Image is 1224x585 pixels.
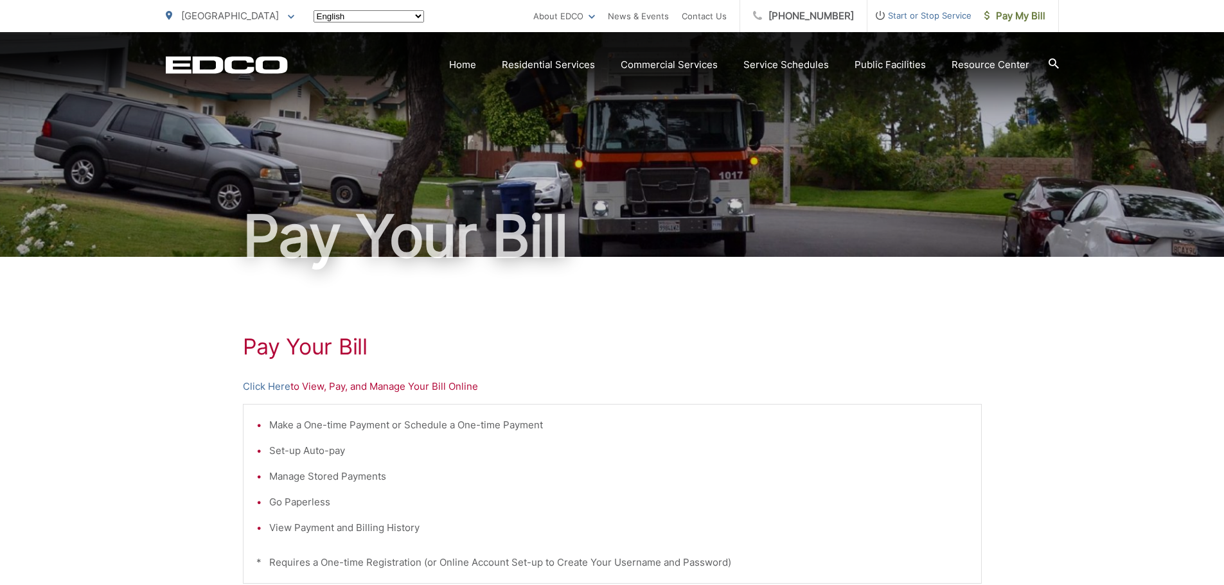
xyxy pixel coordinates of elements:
[269,469,968,484] li: Manage Stored Payments
[743,57,829,73] a: Service Schedules
[952,57,1029,73] a: Resource Center
[621,57,718,73] a: Commercial Services
[449,57,476,73] a: Home
[533,8,595,24] a: About EDCO
[269,443,968,458] li: Set-up Auto-pay
[682,8,727,24] a: Contact Us
[984,8,1045,24] span: Pay My Bill
[181,10,279,22] span: [GEOGRAPHIC_DATA]
[314,10,424,22] select: Select a language
[166,56,288,74] a: EDCD logo. Return to the homepage.
[166,204,1059,268] h1: Pay Your Bill
[855,57,926,73] a: Public Facilities
[608,8,669,24] a: News & Events
[256,555,968,570] p: * Requires a One-time Registration (or Online Account Set-up to Create Your Username and Password)
[269,494,968,510] li: Go Paperless
[269,520,968,536] li: View Payment and Billing History
[243,379,290,394] a: Click Here
[502,57,595,73] a: Residential Services
[243,334,982,360] h1: Pay Your Bill
[243,379,982,394] p: to View, Pay, and Manage Your Bill Online
[269,417,968,433] li: Make a One-time Payment or Schedule a One-time Payment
